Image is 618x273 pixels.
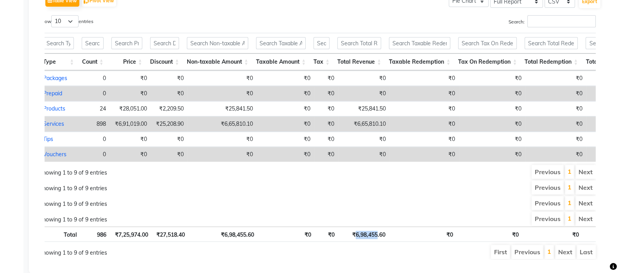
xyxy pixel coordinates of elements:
td: ₹0 [525,132,586,147]
td: ₹6,65,810.10 [338,116,390,132]
th: ₹27,518.40 [152,227,189,242]
input: Search Price [111,37,142,49]
a: 1 [568,214,571,222]
td: ₹0 [338,71,390,86]
td: ₹0 [459,147,525,162]
td: ₹0 [459,101,525,116]
td: ₹25,208.90 [151,116,188,132]
td: ₹25,841.50 [188,101,257,116]
th: ₹7,25,974.00 [110,227,152,242]
th: Taxable Redemption: activate to sort column ascending [385,54,454,70]
input: Search Tax On Redemption [458,37,517,49]
div: Showing 1 to 9 of 9 entries [39,211,264,224]
th: Tax On Redemption: activate to sort column ascending [454,54,521,70]
td: ₹0 [525,116,586,132]
td: ₹0 [110,86,151,101]
th: ₹6,98,455.60 [339,227,389,242]
th: ₹0 [315,227,339,242]
td: ₹0 [314,147,338,162]
div: Showing 1 to 9 of 9 entries [39,244,264,257]
td: ₹0 [188,86,257,101]
th: Non-taxable Amount: activate to sort column ascending [183,54,252,70]
td: ₹0 [257,132,314,147]
td: ₹6,65,810.10 [188,116,257,132]
th: Total Revenue: activate to sort column ascending [333,54,385,70]
a: 1 [568,168,571,175]
a: Packages [43,75,67,82]
td: ₹0 [314,101,338,116]
td: ₹0 [188,71,257,86]
input: Search Total Revenue [337,37,381,49]
td: ₹0 [525,71,586,86]
td: ₹0 [390,132,459,147]
td: ₹0 [257,101,314,116]
td: 898 [81,116,110,132]
th: Tax: activate to sort column ascending [310,54,333,70]
td: 0 [81,132,110,147]
label: Show entries [39,15,93,27]
input: Search Count [82,37,104,49]
div: Showing 1 to 9 of 9 entries [39,180,264,193]
input: Search Taxable Redemption [389,37,450,49]
td: ₹0 [151,147,188,162]
td: 24 [81,101,110,116]
a: Vouchers [43,151,66,158]
td: ₹0 [314,132,338,147]
th: ₹6,98,455.60 [189,227,258,242]
input: Search Taxable Amount [256,37,306,49]
td: ₹0 [459,132,525,147]
td: ₹0 [151,71,188,86]
td: ₹0 [525,147,586,162]
td: ₹6,91,019.00 [110,116,151,132]
td: 0 [81,86,110,101]
a: 1 [568,183,571,191]
a: Tips [43,136,53,143]
input: Search: [527,15,596,27]
th: Total [39,227,81,242]
th: Total Redemption: activate to sort column ascending [521,54,582,70]
th: Type: activate to sort column ascending [39,54,78,70]
input: Search Total Tax [586,37,616,49]
a: 1 [568,199,571,207]
th: ₹0 [523,227,583,242]
td: ₹0 [390,86,459,101]
th: ₹0 [389,227,457,242]
label: Search: [509,15,596,27]
td: ₹0 [338,132,390,147]
td: 0 [81,71,110,86]
a: 1 [547,248,551,255]
a: Products [43,105,65,112]
td: ₹0 [257,147,314,162]
th: Count: activate to sort column ascending [78,54,107,70]
a: Prepaid [43,90,62,97]
td: ₹0 [314,86,338,101]
th: Price: activate to sort column ascending [107,54,146,70]
td: ₹0 [257,86,314,101]
td: ₹0 [338,147,390,162]
td: ₹0 [338,86,390,101]
th: 986 [81,227,111,242]
select: Showentries [51,15,79,27]
th: Taxable Amount: activate to sort column ascending [252,54,310,70]
td: ₹25,841.50 [338,101,390,116]
td: ₹0 [390,71,459,86]
td: ₹0 [110,147,151,162]
td: ₹0 [390,147,459,162]
td: ₹0 [151,86,188,101]
td: ₹0 [525,101,586,116]
td: ₹0 [525,86,586,101]
td: ₹0 [314,71,338,86]
td: ₹0 [257,71,314,86]
td: ₹0 [390,116,459,132]
input: Search Non-taxable Amount [187,37,248,49]
input: Search Discount [150,37,179,49]
td: ₹28,051.00 [110,101,151,116]
th: Discount: activate to sort column ascending [146,54,183,70]
td: ₹0 [459,86,525,101]
td: 0 [81,147,110,162]
td: ₹0 [188,132,257,147]
th: ₹0 [258,227,315,242]
input: Search Tax [313,37,330,49]
td: ₹0 [110,132,151,147]
td: ₹0 [110,71,151,86]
